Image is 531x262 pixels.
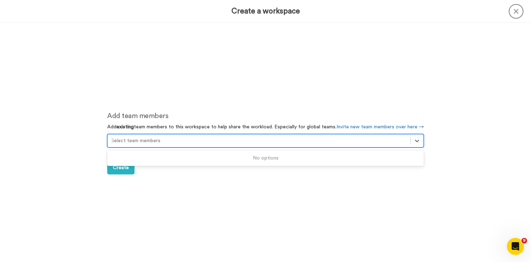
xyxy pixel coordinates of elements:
p: Add team members to this workspace to help share the workload. Especially for global teams. [107,123,424,130]
h3: Create a workspace [231,7,300,15]
span: Create [113,165,129,170]
h2: Add team members [107,112,424,120]
a: Invite new team members over here → [336,124,424,129]
span: 9 [521,238,527,244]
strong: existing [116,124,134,129]
div: No options [107,152,424,165]
iframe: Intercom live chat [507,238,524,255]
button: Create [107,162,135,174]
